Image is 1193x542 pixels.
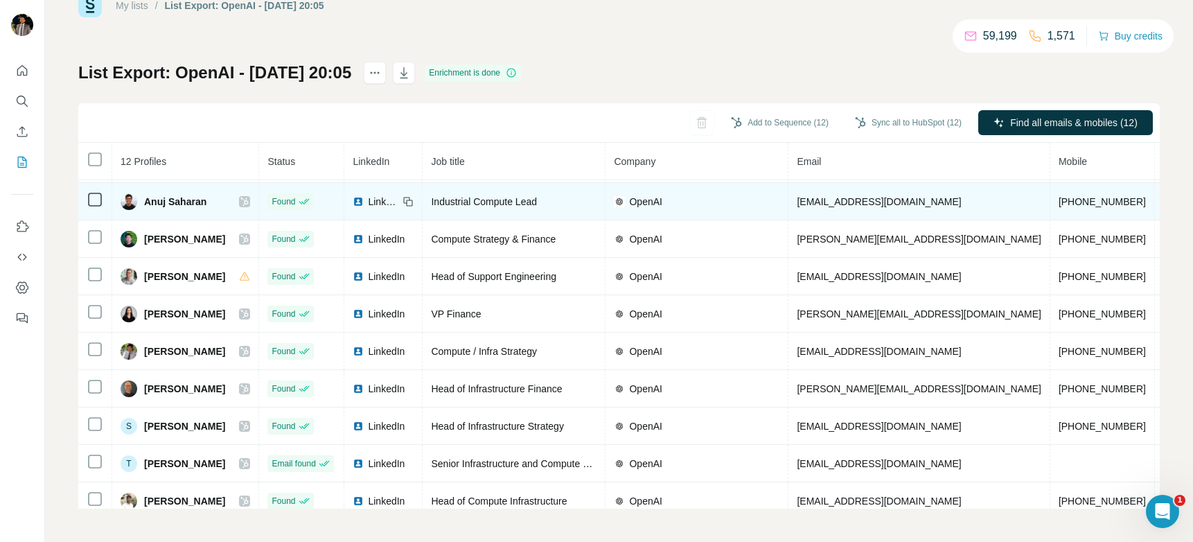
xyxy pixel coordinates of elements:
[797,196,961,207] span: [EMAIL_ADDRESS][DOMAIN_NAME]
[353,458,364,469] img: LinkedIn logo
[272,270,295,283] span: Found
[614,271,625,282] img: company-logo
[1059,383,1146,394] span: [PHONE_NUMBER]
[431,496,567,507] span: Head of Compute Infrastructure
[121,455,137,472] div: T
[11,275,33,300] button: Dashboard
[368,419,405,433] span: LinkedIn
[431,308,481,320] span: VP Finance
[614,421,625,432] img: company-logo
[368,494,405,508] span: LinkedIn
[78,62,351,84] h1: List Export: OpenAI - [DATE] 20:05
[272,345,295,358] span: Found
[614,196,625,207] img: company-logo
[629,307,662,321] span: OpenAI
[629,419,662,433] span: OpenAI
[614,346,625,357] img: company-logo
[353,196,364,207] img: LinkedIn logo
[144,457,225,471] span: [PERSON_NAME]
[431,196,537,207] span: Industrial Compute Lead
[272,383,295,395] span: Found
[121,193,137,210] img: Avatar
[272,457,315,470] span: Email found
[1174,495,1185,506] span: 1
[121,493,137,509] img: Avatar
[1059,196,1146,207] span: [PHONE_NUMBER]
[614,156,655,167] span: Company
[353,346,364,357] img: LinkedIn logo
[353,383,364,394] img: LinkedIn logo
[629,494,662,508] span: OpenAI
[614,383,625,394] img: company-logo
[978,110,1153,135] button: Find all emails & mobiles (12)
[368,382,405,396] span: LinkedIn
[614,458,625,469] img: company-logo
[272,233,295,245] span: Found
[629,232,662,246] span: OpenAI
[144,232,225,246] span: [PERSON_NAME]
[431,458,653,469] span: Senior Infrastructure and Compute Strategy Analyst
[11,306,33,331] button: Feedback
[353,234,364,245] img: LinkedIn logo
[629,195,662,209] span: OpenAI
[11,119,33,144] button: Enrich CSV
[1059,421,1146,432] span: [PHONE_NUMBER]
[1059,496,1146,507] span: [PHONE_NUMBER]
[11,150,33,175] button: My lists
[797,458,961,469] span: [EMAIL_ADDRESS][DOMAIN_NAME]
[983,28,1017,44] p: 59,199
[629,457,662,471] span: OpenAI
[144,307,225,321] span: [PERSON_NAME]
[431,234,556,245] span: Compute Strategy & Finance
[272,420,295,432] span: Found
[11,214,33,239] button: Use Surfe on LinkedIn
[121,418,137,435] div: S
[353,308,364,320] img: LinkedIn logo
[797,156,821,167] span: Email
[364,62,386,84] button: actions
[121,156,166,167] span: 12 Profiles
[1098,26,1163,46] button: Buy credits
[431,156,464,167] span: Job title
[144,344,225,358] span: [PERSON_NAME]
[431,271,556,282] span: Head of Support Engineering
[431,421,563,432] span: Head of Infrastructure Strategy
[368,232,405,246] span: LinkedIn
[629,344,662,358] span: OpenAI
[1059,234,1146,245] span: [PHONE_NUMBER]
[797,421,961,432] span: [EMAIL_ADDRESS][DOMAIN_NAME]
[272,495,295,507] span: Found
[845,112,971,133] button: Sync all to HubSpot (12)
[121,381,137,397] img: Avatar
[629,270,662,283] span: OpenAI
[353,271,364,282] img: LinkedIn logo
[431,383,562,394] span: Head of Infrastructure Finance
[144,494,225,508] span: [PERSON_NAME]
[121,343,137,360] img: Avatar
[614,496,625,507] img: company-logo
[1146,495,1179,528] iframe: Intercom live chat
[272,308,295,320] span: Found
[272,195,295,208] span: Found
[353,156,389,167] span: LinkedIn
[368,307,405,321] span: LinkedIn
[797,496,961,507] span: [EMAIL_ADDRESS][DOMAIN_NAME]
[144,195,206,209] span: Anuj Saharan
[144,382,225,396] span: [PERSON_NAME]
[1048,28,1075,44] p: 1,571
[353,421,364,432] img: LinkedIn logo
[1059,308,1146,320] span: [PHONE_NUMBER]
[1059,271,1146,282] span: [PHONE_NUMBER]
[614,234,625,245] img: company-logo
[797,346,961,357] span: [EMAIL_ADDRESS][DOMAIN_NAME]
[353,496,364,507] img: LinkedIn logo
[1059,346,1146,357] span: [PHONE_NUMBER]
[121,268,137,285] img: Avatar
[629,382,662,396] span: OpenAI
[121,306,137,322] img: Avatar
[614,308,625,320] img: company-logo
[797,383,1041,394] span: [PERSON_NAME][EMAIL_ADDRESS][DOMAIN_NAME]
[431,346,537,357] span: Compute / Infra Strategy
[425,64,521,81] div: Enrichment is done
[797,234,1041,245] span: [PERSON_NAME][EMAIL_ADDRESS][DOMAIN_NAME]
